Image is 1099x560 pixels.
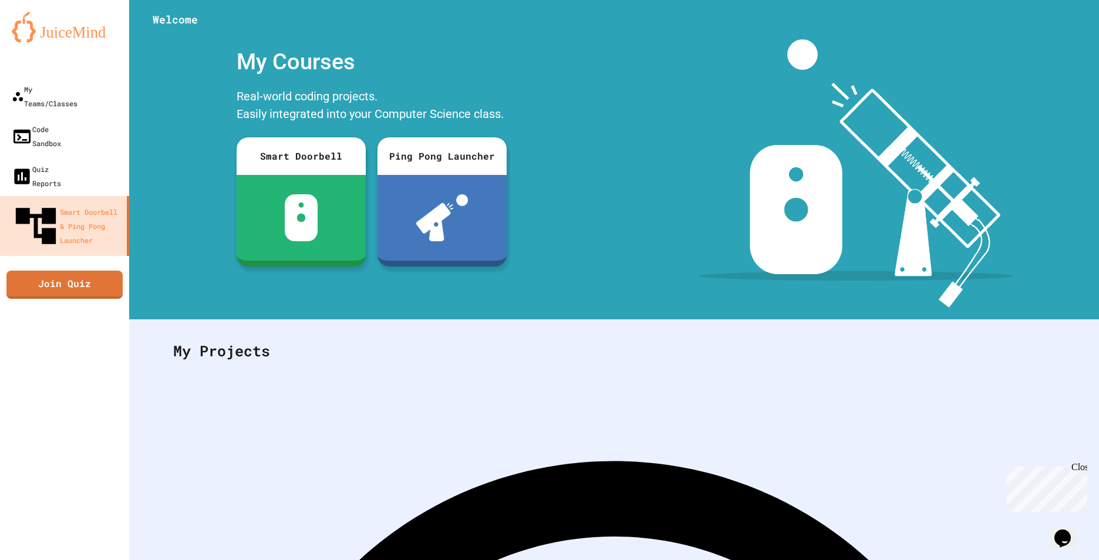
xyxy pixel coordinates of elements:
div: Smart Doorbell & Ping Pong Launcher [12,202,122,250]
div: Ping Pong Launcher [377,137,507,175]
img: sdb-white.svg [285,194,318,241]
img: ppl-with-ball.png [416,194,468,241]
div: Real-world coding projects. Easily integrated into your Computer Science class. [231,85,513,129]
a: Join Quiz [6,271,123,299]
iframe: chat widget [1050,513,1087,548]
div: Chat with us now!Close [5,5,81,75]
div: Quiz Reports [12,162,61,190]
div: Smart Doorbell [237,137,366,175]
img: banner-image-my-projects.png [699,39,1014,308]
iframe: chat widget [1002,462,1087,512]
img: logo-orange.svg [12,12,117,42]
div: My Teams/Classes [12,82,77,110]
div: My Projects [161,328,1067,374]
div: Code Sandbox [12,122,61,150]
div: My Courses [231,39,513,85]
